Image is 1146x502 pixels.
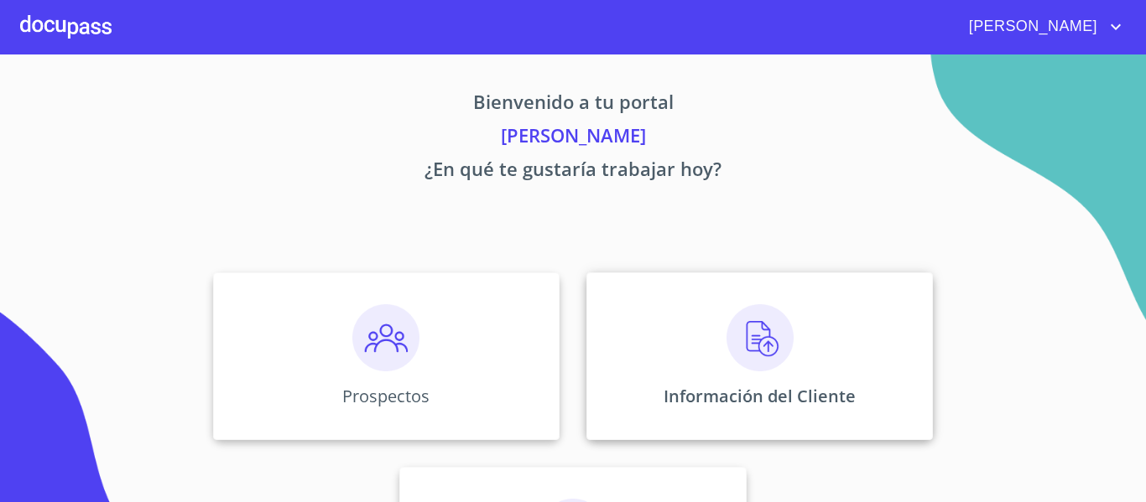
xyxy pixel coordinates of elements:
p: ¿En qué te gustaría trabajar hoy? [56,155,1090,189]
p: Bienvenido a tu portal [56,88,1090,122]
p: Información del Cliente [664,385,856,407]
img: prospectos.png [352,304,419,371]
p: [PERSON_NAME] [56,122,1090,155]
span: [PERSON_NAME] [956,13,1106,40]
p: Prospectos [342,385,430,407]
button: account of current user [956,13,1126,40]
img: carga.png [727,304,794,371]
